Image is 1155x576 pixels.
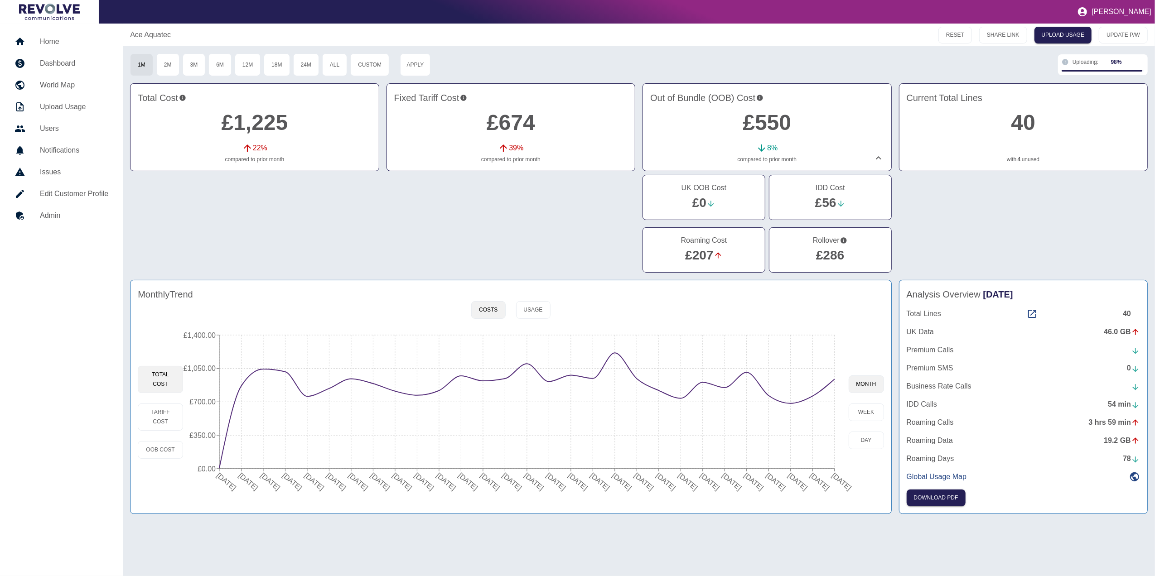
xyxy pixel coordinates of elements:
[567,471,590,492] tspan: [DATE]
[907,399,938,410] p: IDD Calls
[347,471,370,492] tspan: [DATE]
[677,471,699,492] tspan: [DATE]
[7,118,116,139] a: Users
[189,398,216,406] tspan: £700.00
[816,248,844,262] a: £286
[253,143,267,154] p: 22 %
[1011,110,1035,134] a: 40
[40,58,108,69] h5: Dashboard
[215,471,238,492] tspan: [DATE]
[907,326,934,337] p: UK Data
[1073,3,1155,21] button: [PERSON_NAME]
[1111,58,1122,66] div: 98 %
[1089,417,1140,428] div: 3 hrs 59 min
[907,381,1140,392] a: Business Rate Calls
[184,331,216,339] tspan: £1,400.00
[138,441,183,459] button: OOB Cost
[907,155,1140,163] p: with unused
[293,53,319,76] button: 24M
[1099,27,1148,43] button: UPDATE P/W
[457,471,479,492] tspan: [DATE]
[179,91,186,105] svg: This is the total charges incurred over 1 months
[40,188,108,199] h5: Edit Customer Profile
[435,471,458,492] tspan: [DATE]
[1062,58,1069,66] svg: The information in the dashboard may be incomplete until finished.
[237,471,260,492] tspan: [DATE]
[840,235,847,246] svg: Costs from usage that is outside the selected date range but still billed in your invoice. These ...
[394,91,628,105] h4: Fixed Tariff Cost
[198,465,216,473] tspan: £0.00
[130,29,171,40] p: Ace Aquatec
[184,365,216,372] tspan: £1,050.00
[907,417,954,428] p: Roaming Calls
[938,27,972,43] button: RESET
[40,101,108,112] h5: Upload Usage
[1123,453,1140,464] div: 78
[1108,399,1140,410] div: 54 min
[208,53,232,76] button: 6M
[40,36,108,47] h5: Home
[831,471,853,492] tspan: [DATE]
[189,432,216,439] tspan: £350.00
[40,123,108,134] h5: Users
[509,143,523,154] p: 39 %
[764,471,787,492] tspan: [DATE]
[633,471,655,492] tspan: [DATE]
[907,326,1140,337] a: UK Data46.0 GB
[787,471,809,492] tspan: [DATE]
[1123,308,1140,319] div: 40
[813,235,847,246] h5: Rollover
[303,471,326,492] tspan: [DATE]
[849,432,884,449] button: day
[907,435,953,446] p: Roaming Data
[501,471,523,492] tspan: [DATE]
[7,53,116,74] a: Dashboard
[523,471,546,492] tspan: [DATE]
[743,471,765,492] tspan: [DATE]
[1034,27,1092,43] a: UPLOAD USAGE
[699,471,721,492] tspan: [DATE]
[235,53,261,76] button: 12M
[816,182,845,193] h5: IDD Cost
[487,110,535,134] a: £674
[7,31,116,53] a: Home
[460,91,467,105] svg: This is your recurring contracted cost
[325,471,348,492] tspan: [DATE]
[264,53,290,76] button: 18M
[516,301,551,319] button: Usage
[7,161,116,183] a: Issues
[369,471,391,492] tspan: [DATE]
[7,139,116,161] a: Notifications
[907,345,954,355] p: Premium Calls
[413,471,435,492] tspan: [DATE]
[681,182,727,193] h5: UK OOB Cost
[611,471,633,492] tspan: [DATE]
[767,143,778,154] p: 8 %
[322,53,347,76] button: All
[907,399,1140,410] a: IDD Calls54 min
[471,301,505,319] button: Costs
[907,471,1140,482] a: Global Usage Map
[808,471,831,492] tspan: [DATE]
[907,363,953,374] p: Premium SMS
[907,363,1140,374] a: Premium SMS0
[907,435,1140,446] a: Roaming Data19.2 GB
[907,288,1140,301] h4: Analysis Overview
[183,53,206,76] button: 3M
[130,53,153,76] button: 1M
[1127,363,1140,374] div: 0
[589,471,611,492] tspan: [DATE]
[685,248,713,262] a: £207
[907,417,1140,428] a: Roaming Calls3 hrs 59 min
[1092,8,1151,16] p: [PERSON_NAME]
[907,308,942,319] p: Total Lines
[156,53,179,76] button: 2M
[138,366,183,393] button: Total Cost
[138,403,183,431] button: Tariff Cost
[281,471,304,492] tspan: [DATE]
[479,471,502,492] tspan: [DATE]
[681,235,727,246] h5: Roaming Cost
[720,471,743,492] tspan: [DATE]
[907,471,967,482] p: Global Usage Map
[907,91,1140,105] h4: Current Total Lines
